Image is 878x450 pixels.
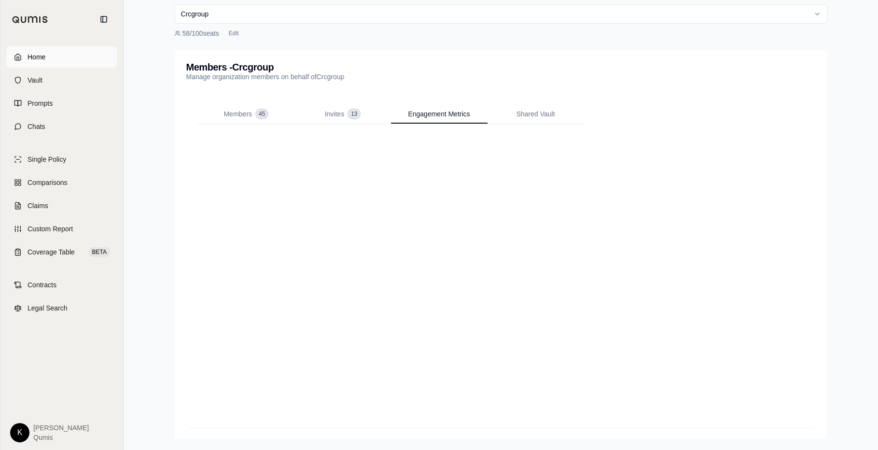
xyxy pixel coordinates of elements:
a: Contracts [6,274,117,295]
a: Comparisons [6,172,117,193]
div: K [10,423,29,442]
p: Manage organization members on behalf of Crcgroup [186,72,345,82]
span: Home [28,52,45,62]
span: Qumis [33,433,89,442]
a: Prompts [6,93,117,114]
span: 58 / 100 seats [182,28,219,38]
a: Chats [6,116,117,137]
a: Coverage TableBETA [6,241,117,263]
iframe: retool [209,147,793,404]
span: Invites [325,109,344,119]
a: Claims [6,195,117,216]
a: Home [6,46,117,68]
span: Prompts [28,98,53,108]
span: [PERSON_NAME] [33,423,89,433]
span: Single Policy [28,155,66,164]
button: Edit [225,28,243,39]
span: Vault [28,75,42,85]
span: Coverage Table [28,247,75,257]
button: Collapse sidebar [96,12,111,27]
span: Claims [28,201,48,211]
span: Members [224,109,252,119]
h3: Members - Crcgroup [186,62,345,72]
span: 45 [256,109,268,119]
span: Contracts [28,280,56,290]
span: Chats [28,122,45,131]
a: Vault [6,70,117,91]
a: Custom Report [6,218,117,239]
span: Legal Search [28,303,68,313]
span: Comparisons [28,178,67,187]
span: Shared Vault [516,109,555,119]
img: Qumis Logo [12,16,48,23]
span: BETA [89,247,110,257]
a: Single Policy [6,149,117,170]
span: 13 [348,109,360,119]
span: Custom Report [28,224,73,234]
a: Legal Search [6,297,117,319]
span: Engagement Metrics [408,109,470,119]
